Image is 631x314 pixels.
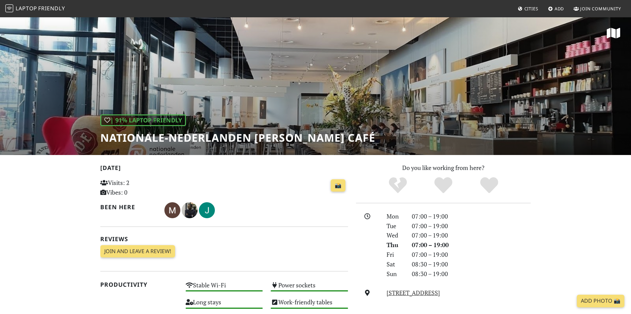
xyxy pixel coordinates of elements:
[267,297,352,314] div: Work-friendly tables
[182,280,267,297] div: Stable Wi-Fi
[555,6,564,12] span: Add
[16,5,37,12] span: Laptop
[100,131,375,144] h1: Nationale-Nederlanden [PERSON_NAME] Café
[408,259,535,269] div: 08:30 – 19:00
[267,280,352,297] div: Power sockets
[383,269,408,279] div: Sun
[199,206,215,214] span: Jillian Jing
[100,204,156,211] h2: Been here
[383,240,408,250] div: Thu
[182,202,198,218] img: 2242-arthur.jpg
[383,221,408,231] div: Tue
[199,202,215,218] img: 1488-jillian.jpg
[383,212,408,221] div: Mon
[100,178,178,197] p: Visits: 2 Vibes: 0
[387,289,440,297] a: [STREET_ADDRESS]
[331,179,345,192] a: 📸
[577,295,624,307] a: Add Photo 📸
[100,235,348,242] h2: Reviews
[408,250,535,259] div: 07:00 – 19:00
[466,176,512,195] div: Definitely!
[545,3,567,15] a: Add
[356,163,531,173] p: Do you like working from here?
[100,281,178,288] h2: Productivity
[164,206,182,214] span: Margot Ridderikhoff
[580,6,621,12] span: Join Community
[182,206,199,214] span: Arthur Augustijn
[571,3,624,15] a: Join Community
[383,250,408,259] div: Fri
[182,297,267,314] div: Long stays
[408,240,535,250] div: 07:00 – 19:00
[515,3,541,15] a: Cities
[375,176,421,195] div: No
[100,164,348,174] h2: [DATE]
[164,202,180,218] img: 3228-margot.jpg
[38,5,65,12] span: Friendly
[408,269,535,279] div: 08:30 – 19:00
[5,4,13,12] img: LaptopFriendly
[100,114,186,126] div: | 91% Laptop Friendly
[408,212,535,221] div: 07:00 – 19:00
[100,245,175,258] a: Join and leave a review!
[408,231,535,240] div: 07:00 – 19:00
[383,259,408,269] div: Sat
[383,231,408,240] div: Wed
[408,221,535,231] div: 07:00 – 19:00
[524,6,538,12] span: Cities
[5,3,65,15] a: LaptopFriendly LaptopFriendly
[420,176,466,195] div: Yes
